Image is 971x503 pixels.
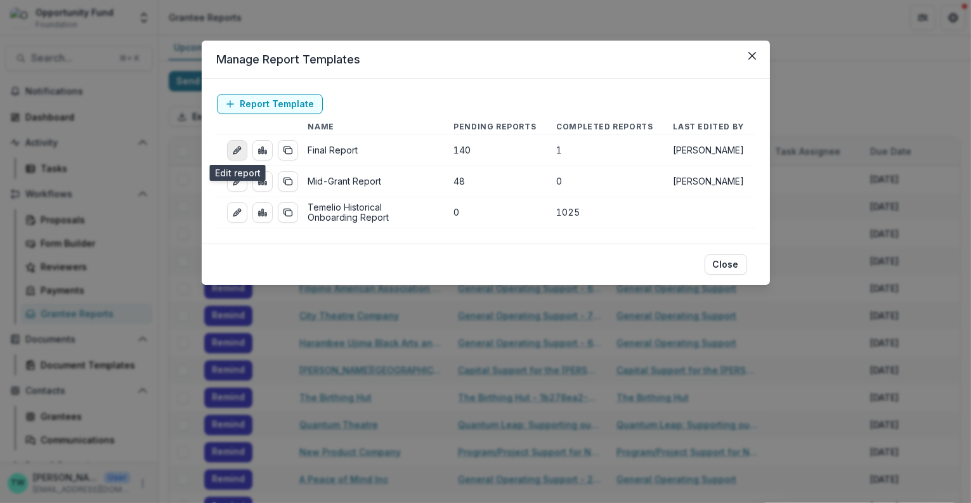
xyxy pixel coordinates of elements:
td: Mid-Grant Report [298,166,444,197]
button: duplicate-report-responses [278,171,298,192]
th: Completed Reports [546,119,663,135]
a: edit-report [227,140,247,160]
a: Report Template [217,94,323,114]
td: Temelio Historical Onboarding Report [298,197,444,228]
th: Pending Reports [443,119,546,135]
a: view-aggregated-responses [252,202,273,223]
td: 0 [546,166,663,197]
td: [PERSON_NAME] [663,135,755,166]
td: Final Report [298,135,444,166]
button: Close [742,46,762,66]
th: Name [298,119,444,135]
button: Close [705,254,747,275]
td: [PERSON_NAME] [663,166,755,197]
button: duplicate-report-responses [278,140,298,160]
button: duplicate-report-responses [278,202,298,223]
header: Manage Report Templates [202,41,770,79]
a: view-aggregated-responses [252,171,273,192]
td: 1025 [546,197,663,228]
td: 1 [546,135,663,166]
td: 48 [443,166,546,197]
td: 0 [443,197,546,228]
a: view-aggregated-responses [252,140,273,160]
a: edit-report [227,171,247,192]
th: Last Edited By [663,119,755,135]
td: 140 [443,135,546,166]
a: edit-report [227,202,247,223]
